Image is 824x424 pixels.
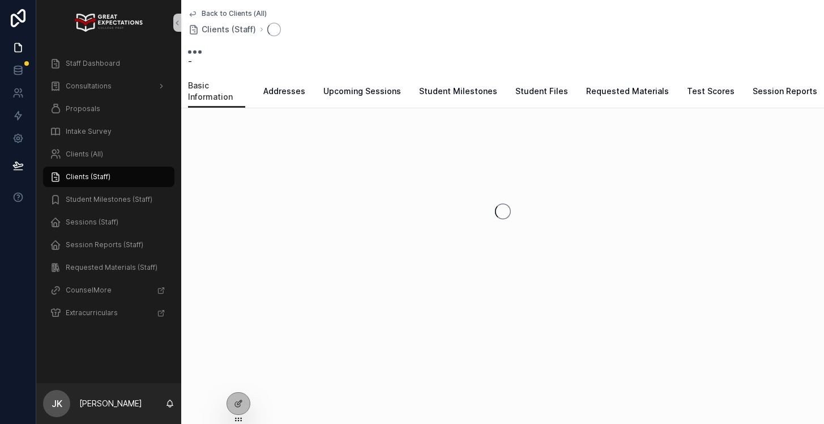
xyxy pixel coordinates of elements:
[753,81,817,104] a: Session Reports
[202,9,267,18] span: Back to Clients (All)
[687,81,735,104] a: Test Scores
[66,82,112,91] span: Consultations
[66,286,112,295] span: CounselMore
[43,235,174,255] a: Session Reports (Staff)
[43,144,174,164] a: Clients (All)
[188,80,245,103] span: Basic Information
[66,150,103,159] span: Clients (All)
[66,218,118,227] span: Sessions (Staff)
[36,45,181,338] div: scrollable content
[188,24,256,35] a: Clients (Staff)
[263,81,305,104] a: Addresses
[753,86,817,97] span: Session Reports
[43,303,174,323] a: Extracurriculars
[66,172,110,181] span: Clients (Staff)
[43,257,174,278] a: Requested Materials (Staff)
[66,59,120,68] span: Staff Dashboard
[202,24,256,35] span: Clients (Staff)
[188,54,202,68] span: -
[586,81,669,104] a: Requested Materials
[323,86,401,97] span: Upcoming Sessions
[66,195,152,204] span: Student Milestones (Staff)
[66,104,100,113] span: Proposals
[66,308,118,317] span: Extracurriculars
[43,189,174,210] a: Student Milestones (Staff)
[66,240,143,249] span: Session Reports (Staff)
[188,9,267,18] a: Back to Clients (All)
[43,167,174,187] a: Clients (Staff)
[586,86,669,97] span: Requested Materials
[52,397,62,410] span: JK
[75,14,142,32] img: App logo
[687,86,735,97] span: Test Scores
[79,398,142,409] p: [PERSON_NAME]
[43,99,174,119] a: Proposals
[263,86,305,97] span: Addresses
[43,53,174,74] a: Staff Dashboard
[43,280,174,300] a: CounselMore
[66,263,157,272] span: Requested Materials (Staff)
[323,81,401,104] a: Upcoming Sessions
[43,212,174,232] a: Sessions (Staff)
[515,86,568,97] span: Student Files
[419,86,497,97] span: Student Milestones
[43,121,174,142] a: Intake Survey
[188,75,245,108] a: Basic Information
[66,127,112,136] span: Intake Survey
[419,81,497,104] a: Student Milestones
[515,81,568,104] a: Student Files
[43,76,174,96] a: Consultations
